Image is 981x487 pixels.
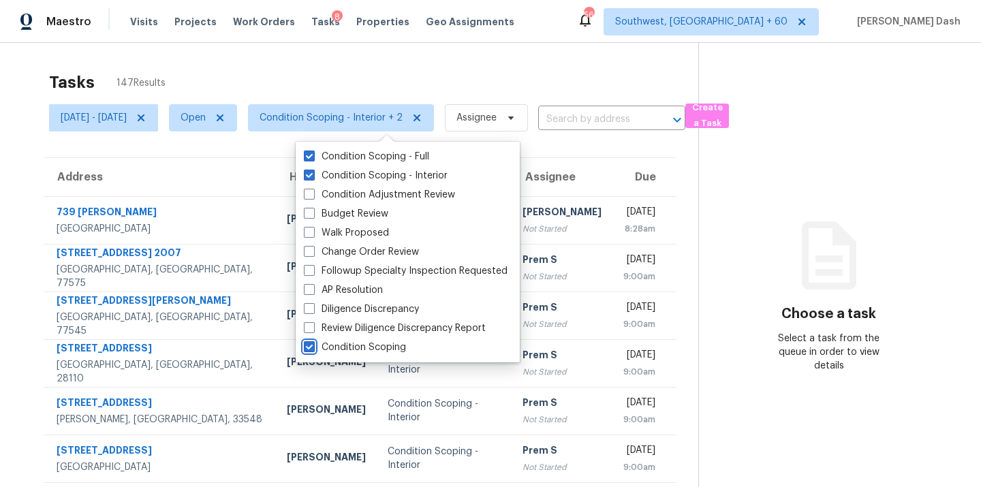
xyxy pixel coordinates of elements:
[623,348,655,365] div: [DATE]
[57,246,265,263] div: [STREET_ADDRESS] 2007
[623,443,655,460] div: [DATE]
[781,307,876,321] h3: Choose a task
[388,445,501,472] div: Condition Scoping - Interior
[304,226,389,240] label: Walk Proposed
[287,450,366,467] div: [PERSON_NAME]
[276,158,377,196] th: HPM
[692,100,722,131] span: Create a Task
[304,321,486,335] label: Review Diligence Discrepancy Report
[304,302,419,316] label: Diligence Discrepancy
[287,307,366,324] div: [PERSON_NAME]
[523,317,602,331] div: Not Started
[287,212,366,229] div: [PERSON_NAME]
[304,264,508,278] label: Followup Specialty Inspection Requested
[116,76,166,90] span: 147 Results
[304,188,455,202] label: Condition Adjustment Review
[685,104,729,128] button: Create a Task
[456,111,497,125] span: Assignee
[623,300,655,317] div: [DATE]
[523,270,602,283] div: Not Started
[287,403,366,420] div: [PERSON_NAME]
[260,111,403,125] span: Condition Scoping - Interior + 2
[287,355,366,372] div: [PERSON_NAME]
[623,205,655,222] div: [DATE]
[523,205,602,222] div: [PERSON_NAME]
[46,15,91,29] span: Maestro
[523,413,602,426] div: Not Started
[304,207,388,221] label: Budget Review
[332,10,343,24] div: 8
[57,205,265,222] div: 739 [PERSON_NAME]
[764,332,894,373] div: Select a task from the queue in order to view details
[623,317,655,331] div: 9:00am
[57,460,265,474] div: [GEOGRAPHIC_DATA]
[523,396,602,413] div: Prem S
[523,460,602,474] div: Not Started
[49,76,95,89] h2: Tasks
[512,158,612,196] th: Assignee
[61,111,127,125] span: [DATE] - [DATE]
[612,158,676,196] th: Due
[523,443,602,460] div: Prem S
[623,396,655,413] div: [DATE]
[57,311,265,338] div: [GEOGRAPHIC_DATA], [GEOGRAPHIC_DATA], 77545
[388,349,501,377] div: Condition Scoping - Interior
[523,253,602,270] div: Prem S
[130,15,158,29] span: Visits
[57,294,265,311] div: [STREET_ADDRESS][PERSON_NAME]
[356,15,409,29] span: Properties
[233,15,295,29] span: Work Orders
[852,15,961,29] span: [PERSON_NAME] Dash
[304,169,448,183] label: Condition Scoping - Interior
[523,222,602,236] div: Not Started
[44,158,276,196] th: Address
[304,341,406,354] label: Condition Scoping
[523,365,602,379] div: Not Started
[623,222,655,236] div: 8:28am
[304,150,429,163] label: Condition Scoping - Full
[57,341,265,358] div: [STREET_ADDRESS]
[57,263,265,290] div: [GEOGRAPHIC_DATA], [GEOGRAPHIC_DATA], 77575
[523,300,602,317] div: Prem S
[615,15,788,29] span: Southwest, [GEOGRAPHIC_DATA] + 60
[523,348,602,365] div: Prem S
[57,396,265,413] div: [STREET_ADDRESS]
[57,443,265,460] div: [STREET_ADDRESS]
[623,460,655,474] div: 9:00am
[311,17,340,27] span: Tasks
[426,15,514,29] span: Geo Assignments
[623,270,655,283] div: 9:00am
[57,358,265,386] div: [GEOGRAPHIC_DATA], [GEOGRAPHIC_DATA], 28110
[388,397,501,424] div: Condition Scoping - Interior
[287,260,366,277] div: [PERSON_NAME]
[668,110,687,129] button: Open
[57,222,265,236] div: [GEOGRAPHIC_DATA]
[181,111,206,125] span: Open
[623,413,655,426] div: 9:00am
[623,253,655,270] div: [DATE]
[623,365,655,379] div: 9:00am
[174,15,217,29] span: Projects
[538,109,647,130] input: Search by address
[304,283,383,297] label: AP Resolution
[57,413,265,426] div: [PERSON_NAME], [GEOGRAPHIC_DATA], 33548
[304,245,419,259] label: Change Order Review
[584,8,593,22] div: 565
